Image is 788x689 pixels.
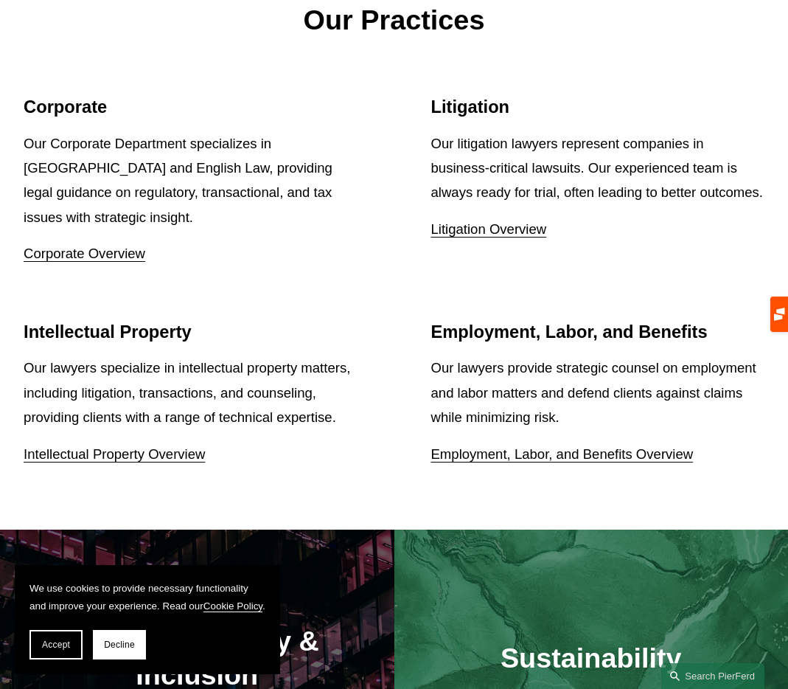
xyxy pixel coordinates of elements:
[15,565,280,674] section: Cookie banner
[418,642,764,676] h2: Sustainability
[24,322,357,343] h2: Intellectual Property
[24,97,357,118] h2: Corporate
[24,131,357,230] p: Our Corporate Department specializes in [GEOGRAPHIC_DATA] and English Law, providing legal guidan...
[431,356,764,429] p: Our lawyers provide strategic counsel on employment and labor matters and defend clients against ...
[24,246,145,261] a: Corporate Overview
[104,640,135,650] span: Decline
[431,322,764,343] h2: Employment, Labor, and Benefits
[24,356,357,429] p: Our lawyers specialize in intellectual property matters, including litigation, transactions, and ...
[42,640,70,650] span: Accept
[431,97,764,118] h2: Litigation
[29,630,83,659] button: Accept
[203,600,262,612] a: Cookie Policy
[29,580,265,615] p: We use cookies to provide necessary functionality and improve your experience. Read our .
[93,630,146,659] button: Decline
[24,446,205,462] a: Intellectual Property Overview
[431,446,694,462] a: Employment, Labor, and Benefits Overview
[431,221,547,237] a: Litigation Overview
[661,663,764,689] a: Search this site
[431,131,764,205] p: Our litigation lawyers represent companies in business-critical lawsuits. Our experienced team is...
